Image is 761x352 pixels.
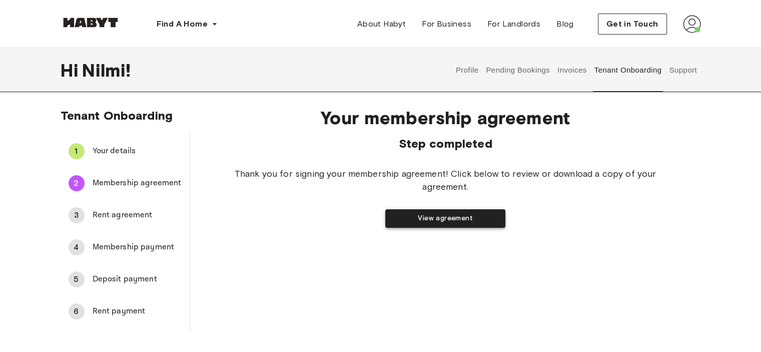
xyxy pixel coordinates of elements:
[93,273,182,285] span: Deposit payment
[69,303,85,319] div: 6
[485,48,551,92] button: Pending Bookings
[69,239,85,255] div: 4
[593,48,663,92] button: Tenant Onboarding
[606,18,658,30] span: Get in Touch
[61,299,190,323] div: 6Rent payment
[422,18,471,30] span: For Business
[349,14,414,34] a: About Habyt
[61,171,190,195] div: 2Membership agreement
[357,18,406,30] span: About Habyt
[69,143,85,159] div: 1
[385,209,505,228] button: View agreement
[222,167,669,193] span: Thank you for signing your membership agreement! Click below to review or download a copy of your...
[61,18,121,28] img: Habyt
[61,139,190,163] div: 1Your details
[598,14,667,35] button: Get in Touch
[69,175,85,191] div: 2
[93,241,182,253] span: Membership payment
[479,14,548,34] a: For Landlords
[82,60,131,81] span: Nilmi !
[556,48,588,92] button: Invoices
[414,14,479,34] a: For Business
[61,235,190,259] div: 4Membership payment
[93,209,182,221] span: Rent agreement
[157,18,208,30] span: Find A Home
[93,177,182,189] span: Membership agreement
[93,305,182,317] span: Rent payment
[668,48,698,92] button: Support
[69,271,85,287] div: 5
[452,48,700,92] div: user profile tabs
[61,60,82,81] span: Hi
[556,18,574,30] span: Blog
[61,108,173,123] span: Tenant Onboarding
[222,107,669,128] span: Your membership agreement
[222,136,669,151] span: Step completed
[454,48,480,92] button: Profile
[487,18,540,30] span: For Landlords
[548,14,582,34] a: Blog
[149,14,226,34] button: Find A Home
[683,15,701,33] img: avatar
[93,145,182,157] span: Your details
[61,267,190,291] div: 5Deposit payment
[69,207,85,223] div: 3
[61,203,190,227] div: 3Rent agreement
[222,209,669,228] a: View agreement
